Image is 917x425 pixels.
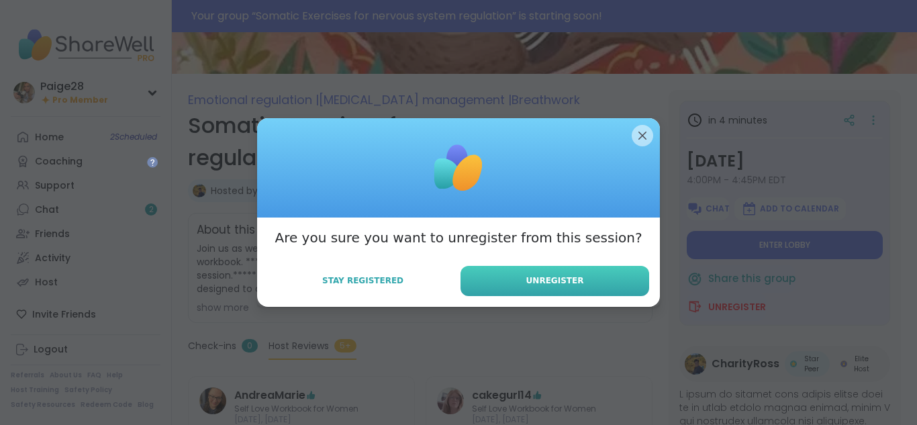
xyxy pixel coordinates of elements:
[275,228,642,247] h3: Are you sure you want to unregister from this session?
[461,266,649,296] button: Unregister
[322,275,403,287] span: Stay Registered
[425,134,492,201] img: ShareWell Logomark
[147,157,158,168] iframe: Spotlight
[268,267,458,295] button: Stay Registered
[526,275,584,287] span: Unregister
